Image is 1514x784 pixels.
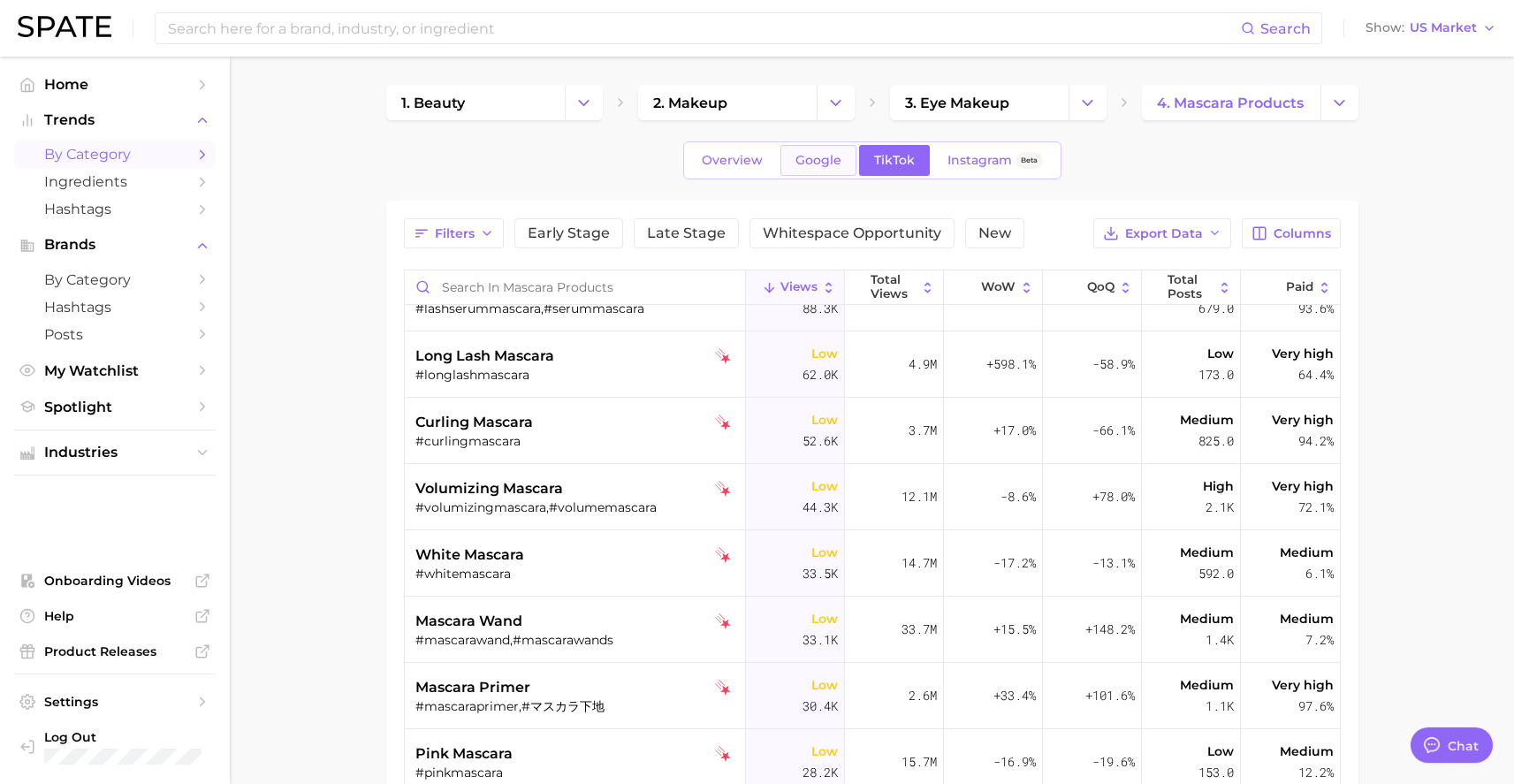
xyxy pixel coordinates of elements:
div: #longlashmascara [415,367,739,383]
span: +148.2% [1085,619,1135,640]
span: Paid [1286,280,1313,294]
span: 30.4k [803,696,838,717]
span: Help [44,608,186,624]
span: Search [1260,20,1311,37]
a: Log out. Currently logged in with e-mail rachel.bronstein@loreal.com. [14,724,216,770]
input: Search in mascara products [405,270,745,304]
a: by Category [14,266,216,293]
a: Onboarding Videos [14,567,216,594]
div: #lashserummascara,#serummascara [415,301,739,316]
a: InstagramBeta [932,145,1058,176]
div: #curlingmascara [415,433,739,449]
button: Views [746,270,845,305]
span: 62.0k [803,364,838,385]
span: 825.0 [1198,430,1234,452]
a: Posts [14,321,216,348]
button: Filters [404,218,504,248]
a: My Watchlist [14,357,216,384]
span: -8.6% [1000,486,1036,507]
span: New [978,226,1011,240]
span: pink mascara [415,743,513,765]
a: 2. makeup [638,85,817,120]
span: +598.1% [986,354,1036,375]
span: Medium [1180,608,1234,629]
span: Trends [44,112,186,128]
button: WoW [944,270,1043,305]
span: US Market [1410,23,1477,33]
span: 94.2% [1298,430,1334,452]
span: -66.1% [1092,420,1135,441]
a: Settings [14,689,216,715]
button: Brands [14,232,216,258]
span: 2. makeup [653,95,727,111]
div: #pinkmascara [415,765,739,780]
span: Medium [1280,741,1334,762]
input: Search here for a brand, industry, or ingredient [166,13,1241,43]
span: 3. eye makeup [905,95,1009,111]
span: 64.4% [1298,364,1334,385]
span: Product Releases [44,643,186,659]
span: +33.4% [993,685,1036,706]
span: 2.6m [909,685,937,706]
span: Low [1207,343,1234,364]
span: Ingredients [44,173,186,190]
span: Home [44,76,186,93]
span: 12.2% [1298,762,1334,783]
span: 173.0 [1198,364,1234,385]
span: Beta [1021,153,1038,168]
div: #whitemascara [415,566,739,582]
span: Low [811,608,838,629]
img: tiktok falling star [715,613,731,629]
span: Medium [1280,542,1334,563]
span: Settings [44,694,186,710]
span: Low [811,476,838,497]
span: Brands [44,237,186,253]
span: Low [811,674,838,696]
span: Late Stage [647,226,726,240]
span: curling mascara [415,412,533,433]
span: Medium [1180,542,1234,563]
span: 15.7m [902,751,937,773]
span: by Category [44,271,186,288]
a: Ingredients [14,168,216,195]
span: 93.6% [1298,298,1334,319]
span: white mascara [415,544,524,566]
span: 2.1k [1206,497,1234,518]
span: Medium [1280,608,1334,629]
span: Spotlight [44,399,186,415]
span: -19.6% [1092,751,1135,773]
img: SPATE [18,16,111,37]
img: tiktok falling star [715,481,731,497]
span: long lash mascara [415,346,554,367]
span: 33.5k [803,563,838,584]
button: ShowUS Market [1361,17,1501,40]
a: Hashtags [14,293,216,321]
span: Onboarding Videos [44,573,186,589]
span: 97.6% [1298,696,1334,717]
span: +17.0% [993,420,1036,441]
span: +78.0% [1092,486,1135,507]
span: 4.9m [909,354,937,375]
span: +15.5% [993,619,1036,640]
span: Hashtags [44,201,186,217]
span: 12.1m [902,486,937,507]
span: Very high [1272,343,1334,364]
span: -16.9% [993,751,1036,773]
span: by Category [44,146,186,163]
span: Total Posts [1168,273,1213,301]
span: volumizing mascara [415,478,563,499]
button: Change Category [1320,85,1358,120]
a: Google [780,145,856,176]
img: tiktok falling star [715,415,731,430]
span: Google [795,153,841,168]
button: mascara primertiktok falling star#mascaraprimer,#マスカラ下地Low30.4k2.6m+33.4%+101.6%Medium1.1kVery hi... [405,663,1340,729]
span: TikTok [874,153,915,168]
span: Show [1366,23,1404,33]
span: 33.1k [803,629,838,651]
button: Columns [1242,218,1340,248]
span: 33.7m [902,619,937,640]
a: 3. eye makeup [890,85,1069,120]
button: Industries [14,439,216,466]
span: 1. beauty [401,95,465,111]
span: 679.0 [1198,298,1234,319]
